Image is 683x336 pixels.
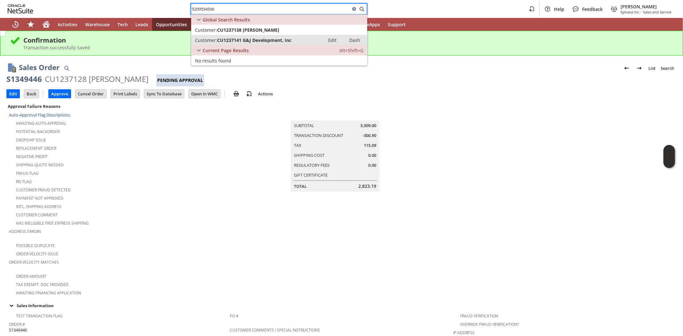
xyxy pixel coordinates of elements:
[358,21,380,28] span: SuiteApps
[81,18,114,31] a: Warehouse
[643,10,671,14] span: Sales and Service
[6,301,674,310] div: Sales Information
[16,212,58,218] a: Customer Comment
[195,27,217,33] span: Customer:
[45,74,149,84] div: CU1237128 [PERSON_NAME]
[7,90,20,98] input: Edit
[294,142,301,148] a: Tax
[217,27,279,33] span: CU1237138 [PERSON_NAME]
[16,313,62,319] a: Test Transaction Flag
[230,327,320,333] a: Customer Comments / Special Instructions
[203,47,249,53] span: Current Page Results
[16,274,46,279] a: Order Amount
[75,90,106,98] input: Cancel Order
[156,21,187,28] span: Opportunities
[6,102,227,110] div: Approval Failure Reasons
[621,4,671,10] span: [PERSON_NAME]
[294,132,343,138] a: Transaction Discount
[16,146,56,151] a: Replacement Order
[118,21,128,28] span: Tech
[646,63,658,73] a: List
[9,327,27,333] span: S1349446
[16,137,46,143] a: Dropship Issue
[16,251,58,257] a: Order Velocity Issue
[217,37,291,43] span: CU1237141 G&J Development, Inc
[16,121,66,126] a: Awaiting Auto-Approval
[9,322,25,327] a: Order #
[152,18,191,31] a: Opportunities
[384,18,410,31] a: Support
[195,58,231,64] span: No results found
[245,90,253,98] img: add-record.svg
[114,18,132,31] a: Tech
[24,90,39,98] input: Back
[364,142,376,148] span: 115.09
[23,18,38,31] div: Shortcuts
[362,132,376,139] span: -300.90
[195,37,217,43] span: Customer:
[16,162,64,168] a: Shipping Quote Needed
[663,157,675,168] span: Oracle Guided Learning Widget. To move around, please hold and drag
[135,21,148,28] span: Leads
[658,63,677,73] a: Search
[49,90,71,98] input: Approve
[582,6,603,12] span: Feedback
[42,20,50,28] svg: Home
[191,35,367,45] a: Customer:CU1237141 G&J Development, IncEdit: Dash:
[9,229,41,234] a: Address Errors
[358,5,366,13] svg: Search
[16,154,48,159] a: Negative Profit
[111,90,140,98] input: Print Labels
[191,5,350,13] input: Search
[54,18,81,31] a: Activities
[9,260,59,265] a: Order Velocity Matches
[339,47,363,53] span: Alt+Shift+G
[16,282,69,287] a: Tax Exempt. Doc Provided
[191,18,222,31] a: Customers
[16,196,63,201] a: Payment not approved
[144,90,184,98] input: Sync To Database
[191,25,367,35] a: Customer:CU1237138 [PERSON_NAME]Edit: Dash:
[640,10,642,14] span: -
[360,123,376,129] span: 3,009.00
[8,18,23,31] a: Recent Records
[16,220,89,226] a: Has Ineligible Free Express Shipping
[12,20,19,28] svg: Recent Records
[294,162,329,168] a: Regulatory Fees
[368,152,376,158] span: 0.00
[354,18,384,31] a: SuiteApps
[663,145,675,168] iframe: Click here to launch Oracle Guided Learning Help Panel
[453,330,475,335] a: IP Address
[294,152,324,158] a: Shipping Cost
[16,129,60,134] a: Potential Backorder
[191,55,367,66] a: No results found
[388,21,406,28] span: Support
[232,90,240,98] img: print.svg
[368,162,376,168] span: 0.00
[6,301,677,310] td: Sales Information
[16,204,61,209] a: Intl. Shipping Address
[358,183,376,189] span: 2,823.19
[321,36,344,44] a: Edit:
[16,290,81,296] a: Awaiting Financing Application
[256,91,275,97] a: Actions
[85,21,110,28] span: Warehouse
[554,6,564,12] span: Help
[344,36,366,44] a: Dash:
[38,18,54,31] a: Home
[623,64,630,72] img: Previous
[156,74,204,86] div: Pending Approval
[23,44,673,51] div: Transaction successfully Saved
[6,74,42,84] div: S1349446
[16,187,71,193] a: Customer Fraud Detected
[63,64,70,72] img: Quick Find
[294,172,328,178] a: Gift Certificate
[23,36,673,44] div: Confirmation
[621,10,639,14] span: Sylvane Inc
[291,110,379,120] caption: Summary
[460,313,498,319] a: Fraud Verification
[27,20,35,28] svg: Shortcuts
[9,112,70,118] a: Auto-Approval Flag Descriptions
[19,62,60,73] h1: Sales Order
[294,183,307,189] a: Total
